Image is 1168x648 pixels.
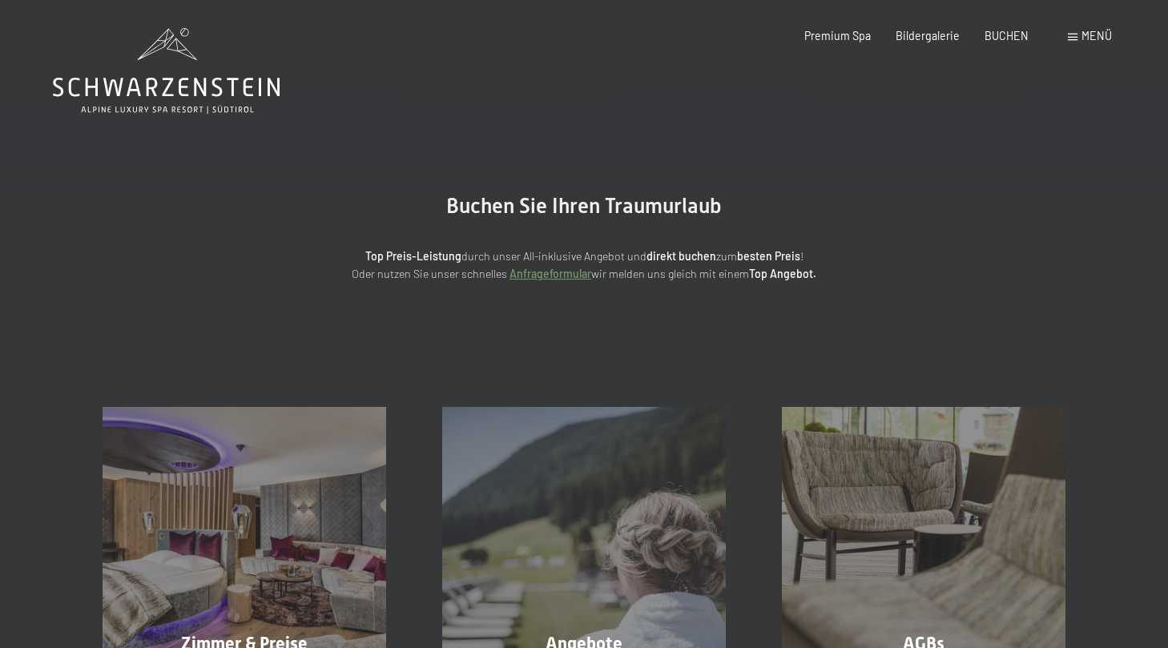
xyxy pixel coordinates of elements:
[1081,29,1112,42] span: Menü
[509,267,591,280] a: Anfrageformular
[804,29,871,42] a: Premium Spa
[985,29,1029,42] a: BUCHEN
[749,267,816,280] strong: Top Angebot.
[365,249,461,263] strong: Top Preis-Leistung
[446,194,722,218] span: Buchen Sie Ihren Traumurlaub
[646,249,716,263] strong: direkt buchen
[232,248,936,284] p: durch unser All-inklusive Angebot und zum ! Oder nutzen Sie unser schnelles wir melden uns gleich...
[737,249,800,263] strong: besten Preis
[896,29,960,42] a: Bildergalerie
